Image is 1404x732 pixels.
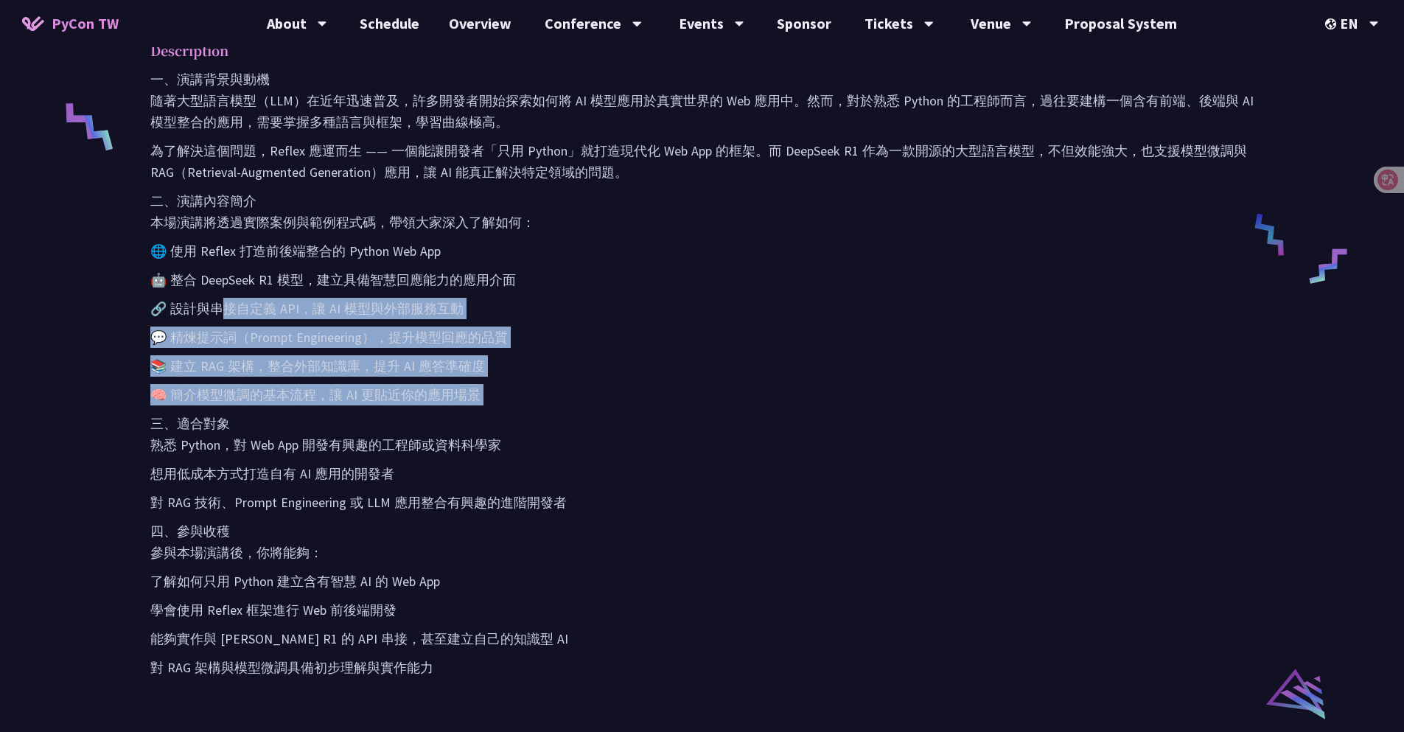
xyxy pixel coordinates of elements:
p: 學會使用 Reflex 框架進行 Web 前後端開發 [150,599,1254,621]
p: 四、參與收穫 參與本場演講後，你將能夠： [150,520,1254,563]
p: 💬 精煉提示詞（Prompt Engineering），提升模型回應的品質 [150,327,1254,348]
p: 二、演講內容簡介 本場演講將透過實際案例與範例程式碼，帶領大家深入了解如何： [150,190,1254,233]
p: 🔗 設計與串接自定義 API，讓 AI 模型與外部服務互動 [150,298,1254,319]
p: Description [150,40,1224,61]
p: 想用低成本方式打造自有 AI 應用的開發者 [150,463,1254,484]
p: 🌐 使用 Reflex 打造前後端整合的 Python Web App [150,240,1254,262]
a: PyCon TW [7,5,133,42]
p: 了解如何只用 Python 建立含有智慧 AI 的 Web App [150,571,1254,592]
p: 三、適合對象 熟悉 Python，對 Web App 開發有興趣的工程師或資料科學家 [150,413,1254,456]
img: Locale Icon [1325,18,1340,29]
p: 對 RAG 架構與模型微調具備初步理解與實作能力 [150,657,1254,678]
p: 為了解決這個問題，Reflex 應運而生 —— 一個能讓開發者「只用 Python」就打造現代化 Web App 的框架。而 DeepSeek R1 作為一款開源的大型語言模型，不但效能強大，也... [150,140,1254,183]
p: 對 RAG 技術、Prompt Engineering 或 LLM 應用整合有興趣的進階開發者 [150,492,1254,513]
p: 🧠 簡介模型微調的基本流程，讓 AI 更貼近你的應用場景 [150,384,1254,405]
p: 能夠實作與 [PERSON_NAME] R1 的 API 串接，甚至建立自己的知識型 AI [150,628,1254,649]
span: PyCon TW [52,13,119,35]
p: 🤖 整合 DeepSeek R1 模型，建立具備智慧回應能力的應用介面 [150,269,1254,290]
img: Home icon of PyCon TW 2025 [22,16,44,31]
p: 一、演講背景與動機 隨著大型語言模型（LLM）在近年迅速普及，許多開發者開始探索如何將 AI 模型應用於真實世界的 Web 應用中。然而，對於熟悉 Python 的工程師而言，過往要建構一個含有... [150,69,1254,133]
p: 📚 建立 RAG 架構，整合外部知識庫，提升 AI 應答準確度 [150,355,1254,377]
